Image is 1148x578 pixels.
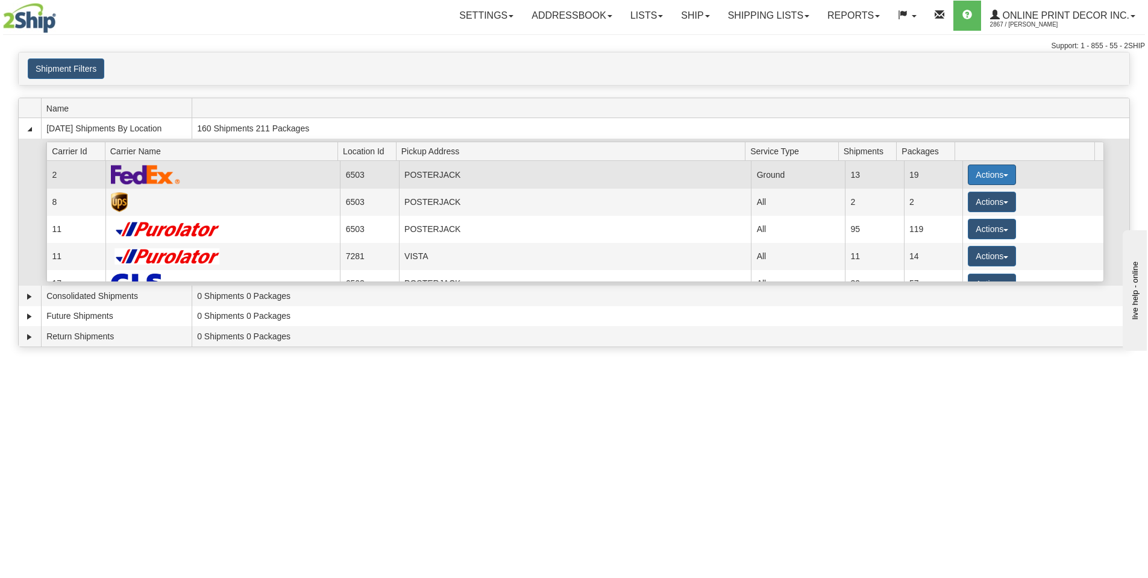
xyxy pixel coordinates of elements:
td: VISTA [399,243,751,270]
a: Expand [24,310,36,322]
button: Shipment Filters [28,58,104,79]
img: GLS Canada [111,274,170,294]
a: Lists [621,1,672,31]
a: Addressbook [522,1,621,31]
td: 6503 [340,189,398,216]
td: 7281 [340,243,398,270]
a: Expand [24,331,36,343]
td: Future Shipments [41,306,192,327]
span: Service Type [750,142,838,160]
span: Pickup Address [401,142,745,160]
td: All [751,189,845,216]
td: 2 [46,161,105,188]
img: logo2867.jpg [3,3,56,33]
a: Online Print Decor Inc. 2867 / [PERSON_NAME] [981,1,1144,31]
button: Actions [968,274,1016,294]
span: Packages [902,142,955,160]
td: 160 Shipments 211 Packages [192,118,1129,139]
td: 19 [904,161,962,188]
span: Carrier Id [52,142,105,160]
span: 2867 / [PERSON_NAME] [990,19,1081,31]
td: All [751,216,845,243]
td: 11 [46,243,105,270]
div: Support: 1 - 855 - 55 - 2SHIP [3,41,1145,51]
td: 2 [845,189,903,216]
span: Carrier Name [110,142,338,160]
a: Reports [818,1,889,31]
button: Actions [968,219,1016,239]
td: 6503 [340,161,398,188]
td: Consolidated Shipments [41,286,192,306]
img: UPS [111,192,128,212]
td: 0 Shipments 0 Packages [192,306,1129,327]
a: Expand [24,291,36,303]
span: Shipments [844,142,897,160]
td: 17 [46,270,105,297]
iframe: chat widget [1120,227,1147,350]
td: Return Shipments [41,326,192,347]
td: All [751,243,845,270]
td: POSTERJACK [399,161,751,188]
td: 0 Shipments 0 Packages [192,326,1129,347]
button: Actions [968,165,1016,185]
td: 11 [845,243,903,270]
a: Settings [450,1,522,31]
td: [DATE] Shipments By Location [41,118,192,139]
span: Name [46,99,192,118]
td: 14 [904,243,962,270]
td: All [751,270,845,297]
img: Purolator [111,221,225,237]
td: POSTERJACK [399,189,751,216]
td: 39 [845,270,903,297]
span: Online Print Decor Inc. [1000,10,1129,20]
td: 8 [46,189,105,216]
td: 0 Shipments 0 Packages [192,286,1129,306]
a: Ship [672,1,718,31]
button: Actions [968,192,1016,212]
td: 6503 [340,270,398,297]
a: Shipping lists [719,1,818,31]
td: 6503 [340,216,398,243]
td: 11 [46,216,105,243]
button: Actions [968,246,1016,266]
td: POSTERJACK [399,270,751,297]
td: 119 [904,216,962,243]
td: 2 [904,189,962,216]
td: 57 [904,270,962,297]
td: 13 [845,161,903,188]
td: Ground [751,161,845,188]
img: Purolator [111,248,225,265]
div: live help - online [9,10,111,19]
td: POSTERJACK [399,216,751,243]
td: 95 [845,216,903,243]
a: Collapse [24,123,36,135]
img: FedEx Express® [111,165,180,184]
span: Location Id [343,142,396,160]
